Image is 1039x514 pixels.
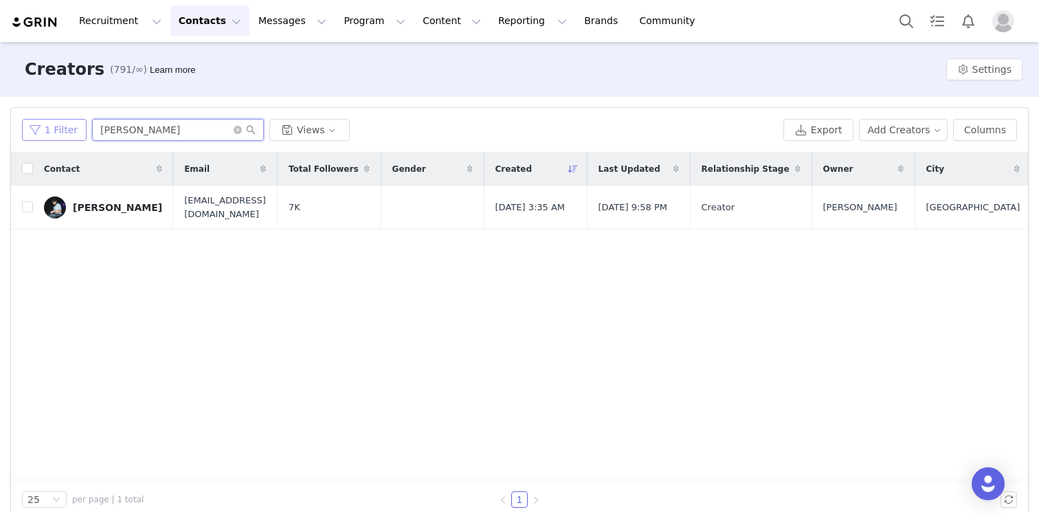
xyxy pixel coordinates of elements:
div: Open Intercom Messenger [972,467,1005,500]
a: [PERSON_NAME] [44,197,162,219]
button: Program [335,5,414,36]
img: 8a84a672-06b9-4157-a243-bb07539e59e2.jpg [44,197,66,219]
div: 25 [27,492,40,507]
a: Tasks [922,5,952,36]
span: [EMAIL_ADDRESS][DOMAIN_NAME] [184,194,266,221]
span: Contact [44,163,80,175]
span: Last Updated [599,163,660,175]
span: Email [184,163,210,175]
li: 1 [511,491,528,508]
li: Next Page [528,491,544,508]
span: (791/∞) [110,63,147,77]
span: [DATE] 3:35 AM [495,201,566,214]
button: Columns [953,119,1017,141]
span: [PERSON_NAME] [823,201,897,214]
h3: Creators [25,57,104,82]
i: icon: search [246,125,256,135]
div: [PERSON_NAME] [73,202,162,213]
input: Search... [92,119,264,141]
button: Views [269,119,350,141]
button: Recruitment [71,5,170,36]
button: Add Creators [859,119,948,141]
button: Contacts [170,5,249,36]
i: icon: down [52,495,60,505]
i: icon: left [499,496,507,504]
div: Tooltip anchor [147,63,198,77]
i: icon: right [532,496,540,504]
span: [GEOGRAPHIC_DATA] [926,201,1020,214]
span: [DATE] 9:58 PM [599,201,667,214]
span: per page | 1 total [72,493,144,506]
span: 7K [289,201,300,214]
button: Messages [250,5,335,36]
span: Total Followers [289,163,359,175]
span: Owner [823,163,853,175]
button: Content [414,5,489,36]
button: Export [783,119,853,141]
img: grin logo [11,16,59,29]
span: Relationship Stage [702,163,790,175]
span: Creator [702,201,735,214]
button: Search [891,5,921,36]
button: Notifications [953,5,983,36]
a: 1 [512,492,527,507]
span: Gender [392,163,426,175]
button: Profile [984,10,1028,32]
button: Settings [946,58,1023,80]
li: Previous Page [495,491,511,508]
a: Brands [576,5,630,36]
button: Reporting [490,5,575,36]
span: City [926,163,944,175]
img: placeholder-profile.jpg [992,10,1014,32]
span: Created [495,163,532,175]
button: 1 Filter [22,119,87,141]
i: icon: close-circle [234,126,242,134]
a: Community [632,5,710,36]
